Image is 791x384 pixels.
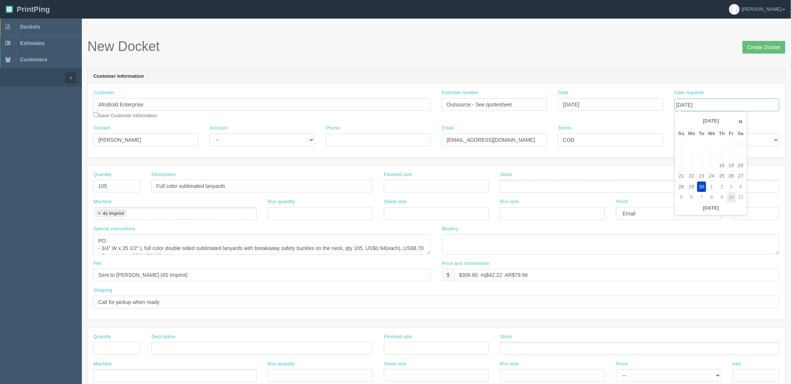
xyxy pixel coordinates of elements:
span: Customers [20,57,47,63]
td: 4 [736,182,746,192]
label: File [93,260,101,267]
label: Finished size [384,333,412,340]
td: 20 [736,160,746,171]
td: 24 [706,171,717,182]
label: Run size [500,361,519,368]
th: » [736,113,746,128]
td: 11 [717,150,727,160]
input: Enter customer name [93,98,431,111]
th: Th [717,128,727,139]
header: Customer Information [88,69,785,84]
td: 1 [706,182,717,192]
td: 5 [727,139,736,150]
td: 13 [736,150,746,160]
img: avatar_default-7531ab5dedf162e01f1e0bb0964e6a185e93c5c22dfe317fb01d7f8cd2b1632c.jpg [729,4,740,15]
label: Inks [733,361,742,368]
th: We [706,128,717,139]
label: Estimate number [442,89,478,96]
label: Sheet size [384,361,407,368]
label: Stock [500,333,512,340]
label: Phone [326,125,340,132]
td: 8 [686,150,697,160]
td: 6 [686,192,697,203]
td: 18 [717,160,727,171]
label: Machine [93,198,112,205]
td: 25 [717,171,727,182]
textarea: PO: - 3/4" W x 35 1/2" L full color double sided sublimated lanyards with breakaway safety buckle... [93,234,431,255]
label: Email [442,125,454,132]
label: Special instructions [93,225,135,233]
td: 29 [686,182,697,192]
label: Account [209,125,227,132]
td: 9 [717,192,727,203]
td: 9 [697,150,707,160]
td: 6 [736,139,746,150]
td: 2 [717,182,727,192]
label: Proof [616,198,628,205]
th: [DATE] [676,203,746,214]
th: Mo [686,128,697,139]
td: 14 [676,160,686,171]
td: 7 [676,150,686,160]
label: Quantity [93,171,111,178]
img: logo-3e63b451c926e2ac314895c53de4908e5d424f24456219fb08d385ab2e579770.png [6,6,13,13]
td: 7 [697,192,707,203]
td: 19 [727,160,736,171]
td: 10 [727,192,736,203]
span: Dockets [20,24,40,30]
label: Date required [675,89,704,96]
td: 22 [686,171,697,182]
label: Machine [93,361,112,368]
td: 11 [736,192,746,203]
td: 4 [717,139,727,150]
td: 21 [676,171,686,182]
th: Tu [697,128,707,139]
label: Run quantity [268,361,295,368]
label: Run size [500,198,519,205]
td: 16 [697,160,707,171]
td: 5 [676,192,686,203]
label: Terms [558,125,571,132]
label: Description [151,333,176,340]
td: 26 [727,171,736,182]
td: 31 [676,139,686,150]
div: $ [442,269,454,281]
div: 4s Imprint [103,211,124,216]
th: Su [676,128,686,139]
label: Contact [93,125,110,132]
label: Shipping [93,287,112,294]
label: Run quantity [268,198,295,205]
td: 27 [736,171,746,182]
label: Bindery [442,225,458,233]
label: Description [151,171,176,178]
label: Date [558,89,568,96]
td: 23 [697,171,707,182]
label: Stock [500,171,512,178]
span: Estimates [20,40,45,46]
div: Save Customer Information [93,89,431,119]
th: Sa [736,128,746,139]
td: 3 [727,182,736,192]
td: 17 [706,160,717,171]
h1: New Docket [87,39,785,54]
td: 1 [686,139,697,150]
input: Create Docket [743,41,785,54]
td: 28 [676,182,686,192]
td: 2 [697,139,707,150]
td: 8 [706,192,717,203]
label: Price and commission [442,260,489,267]
td: 3 [706,139,717,150]
td: 15 [686,160,697,171]
th: [DATE] [686,113,736,128]
label: Sheet size [384,198,407,205]
th: Fr [727,128,736,139]
label: Proof [616,361,628,368]
td: 12 [727,150,736,160]
td: 10 [706,150,717,160]
label: Quantity [93,333,111,340]
label: Customer [93,89,114,96]
label: Finished size [384,171,412,178]
td: 30 [697,182,707,192]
